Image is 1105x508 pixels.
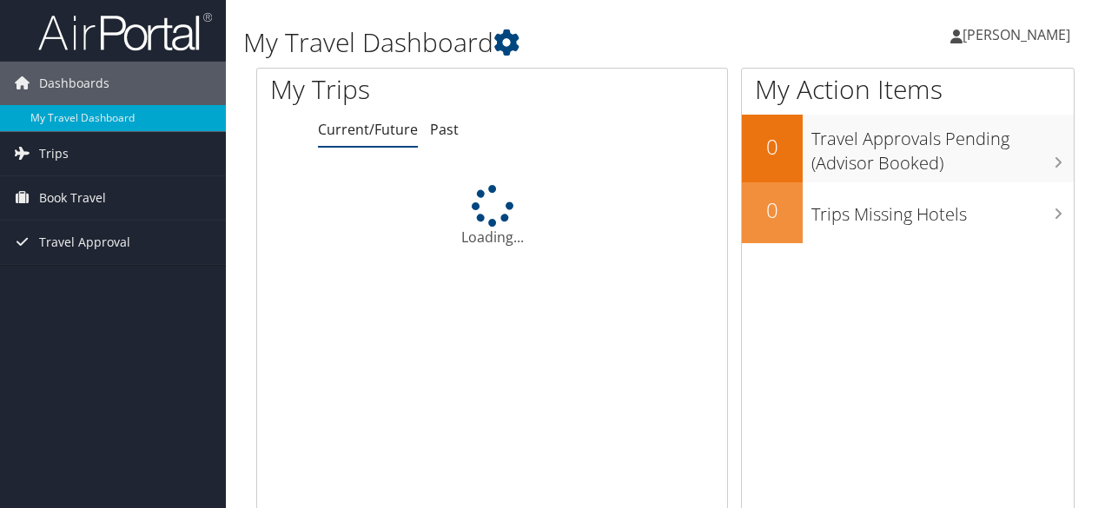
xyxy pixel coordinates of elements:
span: Travel Approval [39,221,130,264]
a: 0Trips Missing Hotels [742,182,1074,243]
span: Dashboards [39,62,109,105]
h1: My Trips [270,71,519,108]
h1: My Action Items [742,71,1074,108]
a: Current/Future [318,120,418,139]
div: Loading... [257,185,727,247]
a: [PERSON_NAME] [950,9,1088,61]
h1: My Travel Dashboard [243,24,806,61]
img: airportal-logo.png [38,11,212,52]
h3: Trips Missing Hotels [811,194,1074,227]
h2: 0 [742,132,803,162]
a: Past [430,120,459,139]
h2: 0 [742,195,803,225]
h3: Travel Approvals Pending (Advisor Booked) [811,118,1074,175]
span: [PERSON_NAME] [963,25,1070,44]
span: Book Travel [39,176,106,220]
span: Trips [39,132,69,175]
a: 0Travel Approvals Pending (Advisor Booked) [742,115,1074,181]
